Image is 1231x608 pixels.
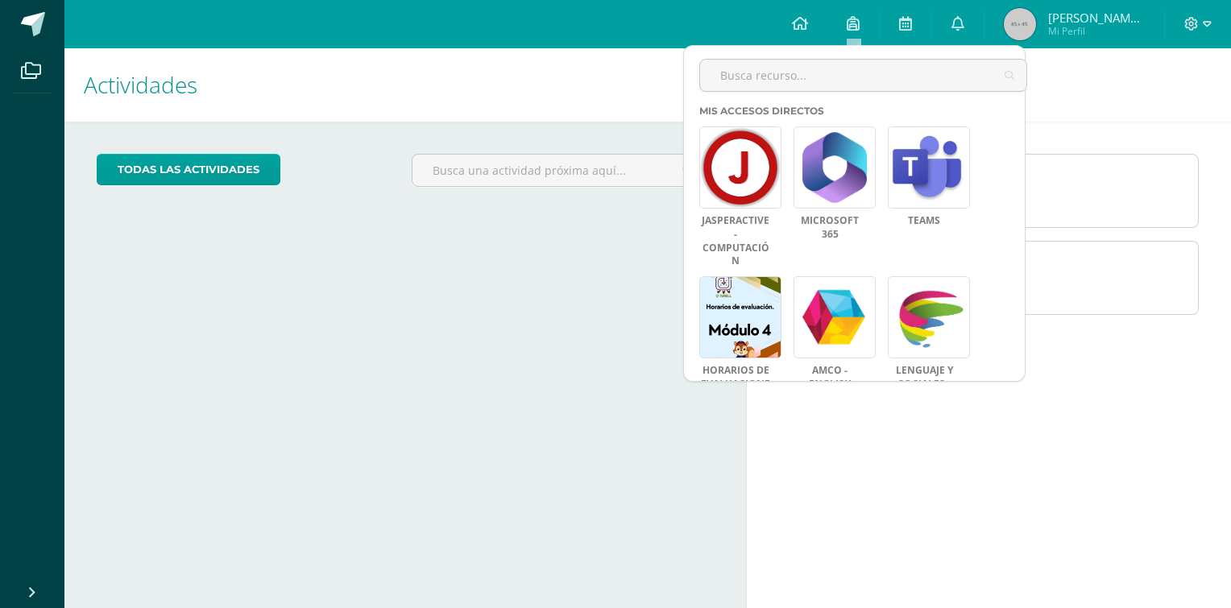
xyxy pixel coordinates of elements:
span: [PERSON_NAME] de [PERSON_NAME] [1048,10,1145,26]
a: Teams [888,214,960,228]
a: LENGUAJE Y SOCIALES - ESPAÑOL [888,364,960,404]
img: 45x45 [1004,8,1036,40]
a: AMCO - ENGLISH [794,364,866,391]
input: Busca recurso... [700,60,1026,91]
h1: Actividades [84,48,727,122]
a: Horarios de evaluaciones. [699,364,772,404]
input: Busca una actividad próxima aquí... [412,155,713,186]
a: Microsoft 365 [794,214,866,242]
span: Mi Perfil [1048,24,1145,38]
a: Jasperactive - Computación [699,214,772,268]
a: todas las Actividades [97,154,280,185]
span: Mis accesos directos [699,105,824,117]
